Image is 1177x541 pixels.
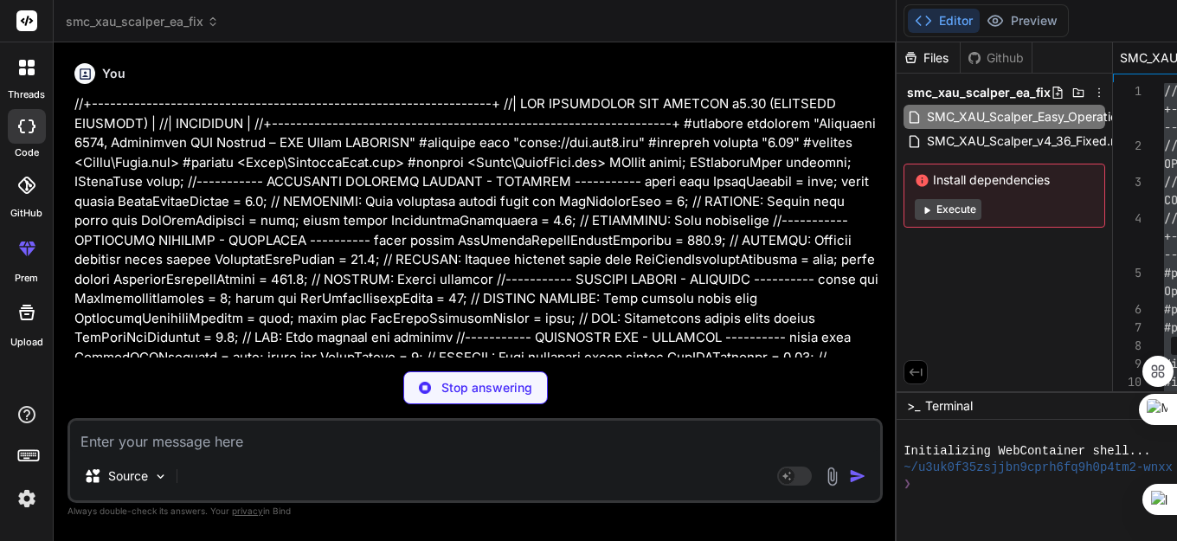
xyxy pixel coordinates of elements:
[108,467,148,485] p: Source
[915,171,1094,189] span: Install dependencies
[961,49,1032,67] div: Github
[980,9,1064,33] button: Preview
[1113,337,1142,355] div: 8
[102,65,125,82] h6: You
[15,145,39,160] label: code
[904,443,1151,460] span: Initializing WebContainer shell...
[10,206,42,221] label: GitHub
[10,335,43,350] label: Upload
[441,379,532,396] p: Stop answering
[1113,82,1142,100] div: 1
[897,49,960,67] div: Files
[1113,319,1142,337] div: 7
[904,476,912,493] span: ❯
[153,469,168,484] img: Pick Models
[908,9,980,33] button: Editor
[8,87,45,102] label: threads
[907,84,1051,101] span: smc_xau_scalper_ea_fix
[68,503,883,519] p: Always double-check its answers. Your in Bind
[1113,264,1142,282] div: 5
[915,199,981,220] button: Execute
[1113,373,1142,391] div: 10
[925,131,1137,151] span: SMC_XAU_Scalper_v4_36_Fixed.mq5
[822,467,842,486] img: attachment
[849,467,866,485] img: icon
[1113,173,1142,191] div: 3
[1113,300,1142,319] div: 6
[1113,355,1142,373] div: 9
[925,397,973,415] span: Terminal
[904,460,1173,476] span: ~/u3uk0f35zsjjbn9cprh6fq9h0p4tm2-wnxx
[12,484,42,513] img: settings
[232,506,263,516] span: privacy
[1113,209,1142,228] div: 4
[1113,137,1142,155] div: 2
[15,271,38,286] label: prem
[907,397,920,415] span: >_
[66,13,219,30] span: smc_xau_scalper_ea_fix
[925,106,1154,127] span: SMC_XAU_Scalper_Easy_Operation.mq5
